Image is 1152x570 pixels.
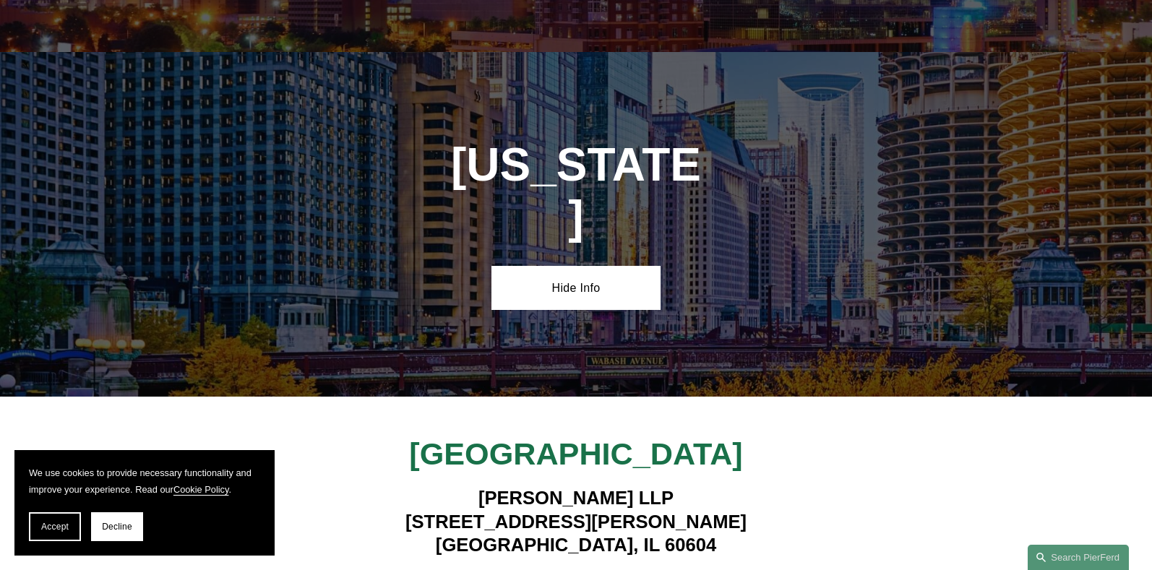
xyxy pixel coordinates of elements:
[41,522,69,532] span: Accept
[29,465,260,498] p: We use cookies to provide necessary functionality and improve your experience. Read our .
[491,266,660,309] a: Hide Info
[91,512,143,541] button: Decline
[14,450,275,556] section: Cookie banner
[365,486,786,556] h4: [PERSON_NAME] LLP [STREET_ADDRESS][PERSON_NAME] [GEOGRAPHIC_DATA], IL 60604
[102,522,132,532] span: Decline
[173,484,229,495] a: Cookie Policy
[409,436,742,471] span: [GEOGRAPHIC_DATA]
[29,512,81,541] button: Accept
[450,139,702,244] h1: [US_STATE]
[1028,545,1129,570] a: Search this site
